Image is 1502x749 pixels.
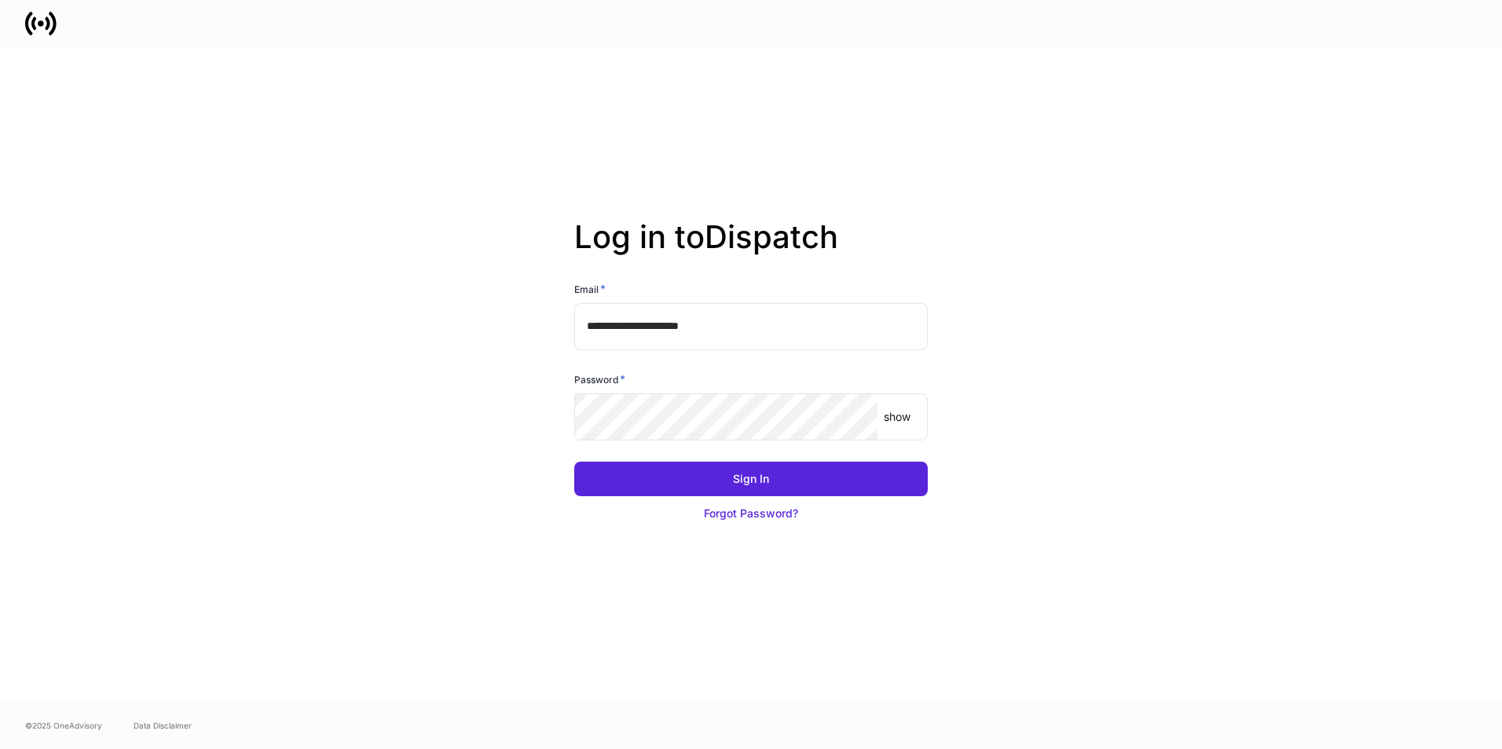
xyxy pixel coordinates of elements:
p: show [884,409,910,425]
span: © 2025 OneAdvisory [25,719,102,732]
button: Forgot Password? [574,496,928,531]
div: Sign In [733,471,769,487]
button: Sign In [574,462,928,496]
h6: Password [574,371,625,387]
h6: Email [574,281,606,297]
div: Forgot Password? [704,506,798,521]
h2: Log in to Dispatch [574,218,928,281]
a: Data Disclaimer [134,719,192,732]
